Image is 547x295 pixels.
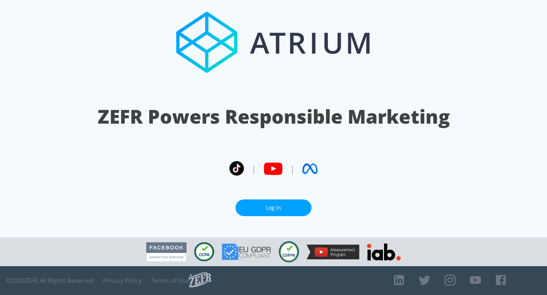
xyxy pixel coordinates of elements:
h1: ZEFR Powers Responsible Marketing [98,104,450,130]
a: Terms of Use [151,277,189,284]
img: IAB [367,243,401,260]
a: Log In [236,199,311,217]
a: Privacy Policy [103,277,142,284]
img: YouTube Measurement Program [307,245,359,259]
span: | [251,163,256,174]
span: © 2025 ZEFR All Rights Reserved [6,277,94,284]
img: Facebook Marketing Partner [146,242,187,262]
img: CCPA Compliant [194,242,214,261]
span: | [290,163,295,174]
img: GDPR Compliant [222,243,271,260]
img: COPPA Compliant [279,241,299,262]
